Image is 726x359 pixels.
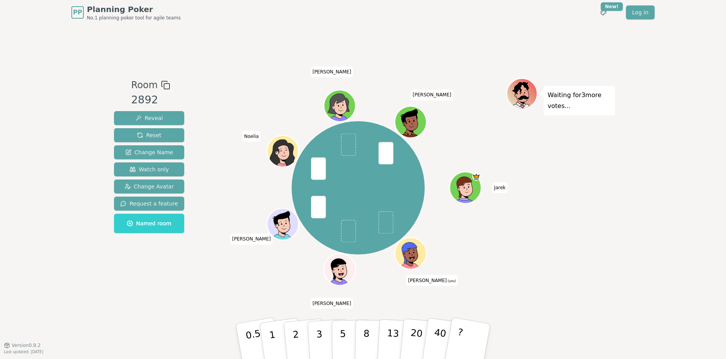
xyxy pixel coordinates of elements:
button: Request a feature [114,197,184,211]
span: No.1 planning poker tool for agile teams [87,15,181,21]
span: Version 0.9.2 [12,342,41,349]
button: Reset [114,128,184,142]
span: Last updated: [DATE] [4,350,43,354]
span: Change Avatar [124,183,174,190]
span: Click to change your name [230,234,273,245]
a: PPPlanning PokerNo.1 planning poker tool for agile teams [71,4,181,21]
span: Click to change your name [492,182,508,193]
button: Named room [114,214,184,233]
span: Planning Poker [87,4,181,15]
span: Click to change your name [311,298,353,309]
span: Change Name [125,148,173,156]
button: Click to change your avatar [396,239,425,268]
button: Change Avatar [114,179,184,193]
button: Watch only [114,162,184,176]
div: 2892 [131,92,170,108]
span: Named room [127,220,171,227]
span: Room [131,78,157,92]
span: Reveal [135,114,163,122]
a: Log in [626,5,655,19]
span: Watch only [130,166,169,173]
span: Reset [137,131,161,139]
button: Version0.9.2 [4,342,41,349]
button: New! [596,5,610,19]
span: Click to change your name [242,131,261,142]
button: Reveal [114,111,184,125]
span: Request a feature [120,200,178,207]
button: Change Name [114,145,184,159]
span: Click to change your name [311,67,353,78]
span: Click to change your name [406,275,458,286]
p: Waiting for 3 more votes... [548,90,611,112]
span: PP [73,8,82,17]
span: Click to change your name [411,90,453,101]
span: (you) [447,279,456,283]
div: New! [601,2,623,11]
span: Jarek is the host [472,173,480,181]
